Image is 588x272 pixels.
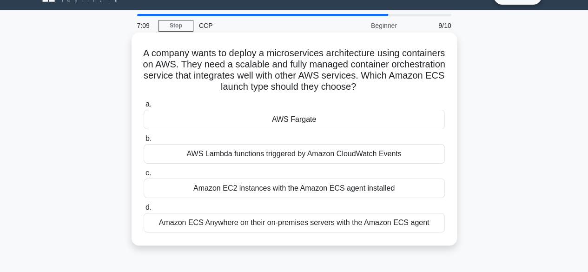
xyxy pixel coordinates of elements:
[403,16,457,35] div: 9/10
[144,179,445,198] div: Amazon EC2 instances with the Amazon ECS agent installed
[144,144,445,164] div: AWS Lambda functions triggered by Amazon CloudWatch Events
[144,213,445,232] div: Amazon ECS Anywhere on their on-premises servers with the Amazon ECS agent
[193,16,321,35] div: CCP
[145,100,152,108] span: a.
[159,20,193,32] a: Stop
[143,47,446,93] h5: A company wants to deploy a microservices architecture using containers on AWS. They need a scala...
[321,16,403,35] div: Beginner
[145,203,152,211] span: d.
[132,16,159,35] div: 7:09
[144,110,445,129] div: AWS Fargate
[145,169,151,177] span: c.
[145,134,152,142] span: b.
